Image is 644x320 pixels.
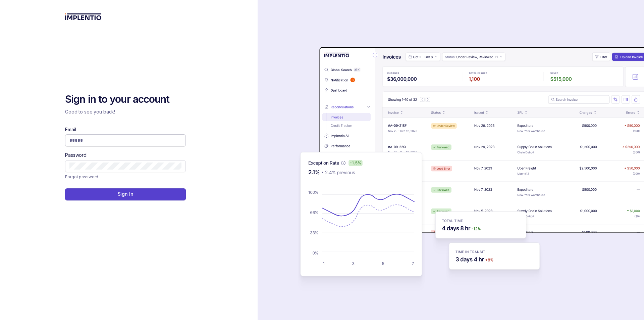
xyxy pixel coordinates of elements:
[65,93,186,106] h2: Sign in to your account
[65,174,98,180] a: Link Forgot password
[65,126,76,133] label: Email
[65,188,186,200] button: Sign In
[65,174,98,180] p: Forgot password
[118,191,133,197] p: Sign In
[65,108,186,115] p: Good to see you back!
[65,13,102,20] img: logo
[65,152,87,158] label: Password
